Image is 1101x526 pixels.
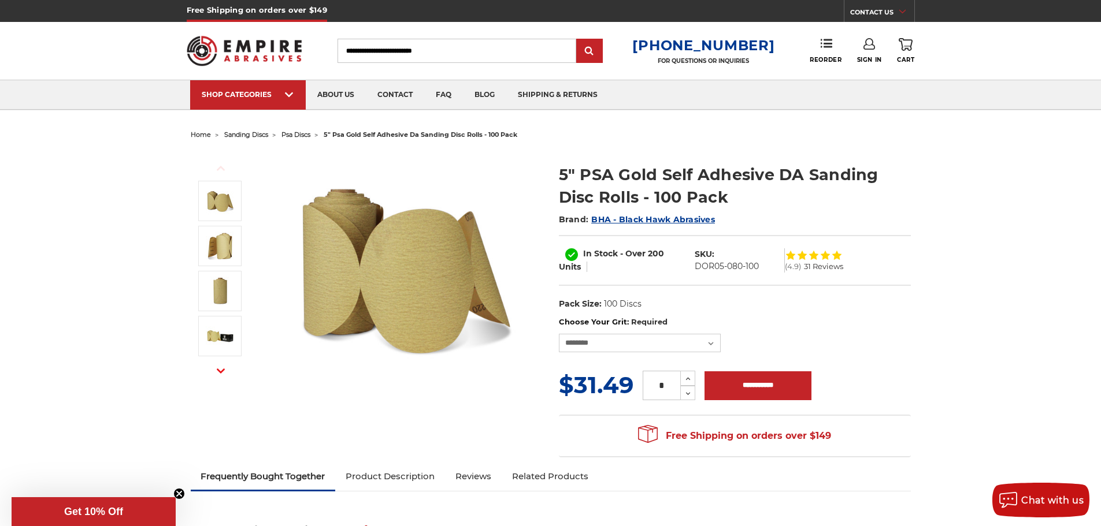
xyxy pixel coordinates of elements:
[445,464,502,489] a: Reviews
[463,80,506,110] a: blog
[335,464,445,489] a: Product Description
[12,497,176,526] div: Get 10% OffClose teaser
[804,263,843,270] span: 31 Reviews
[578,40,601,63] input: Submit
[810,38,841,63] a: Reorder
[206,186,235,215] img: 5" Sticky Backed Sanding Discs on a roll
[897,56,914,64] span: Cart
[695,248,714,260] dt: SKU:
[173,488,185,499] button: Close teaser
[306,80,366,110] a: about us
[191,130,211,139] a: home
[620,248,646,259] span: - Over
[850,6,914,22] a: CONTACT US
[559,298,602,310] dt: Pack Size:
[424,80,463,110] a: faq
[632,37,774,54] a: [PHONE_NUMBER]
[559,262,581,272] span: Units
[281,130,310,139] a: psa discs
[559,214,589,225] span: Brand:
[631,317,668,326] small: Required
[64,506,123,517] span: Get 10% Off
[206,232,235,260] img: 5" PSA Gold Sanding Discs on a Roll
[1021,495,1084,506] span: Chat with us
[897,38,914,64] a: Cart
[648,248,664,259] span: 200
[559,316,911,328] label: Choose Your Grit:
[206,322,235,350] img: Black hawk abrasives gold psa discs on a roll
[604,298,642,310] dd: 100 Discs
[591,214,715,225] a: BHA - Black Hawk Abrasives
[559,371,633,399] span: $31.49
[583,248,618,259] span: In Stock
[206,277,235,305] img: 5 inch gold discs on a roll
[191,464,336,489] a: Frequently Bought Together
[207,359,235,383] button: Next
[366,80,424,110] a: contact
[506,80,609,110] a: shipping & returns
[632,57,774,65] p: FOR QUESTIONS OR INQUIRIES
[810,56,841,64] span: Reorder
[202,90,294,99] div: SHOP CATEGORIES
[187,28,302,73] img: Empire Abrasives
[290,151,521,382] img: 5" Sticky Backed Sanding Discs on a roll
[992,483,1089,517] button: Chat with us
[695,260,759,273] dd: DOR05-080-100
[559,163,911,208] h1: 5" PSA Gold Self Adhesive DA Sanding Disc Rolls - 100 Pack
[638,424,831,447] span: Free Shipping on orders over $149
[324,130,517,139] span: 5" psa gold self adhesive da sanding disc rolls - 100 pack
[502,464,599,489] a: Related Products
[857,56,882,64] span: Sign In
[224,130,268,139] a: sanding discs
[785,263,801,270] span: (4.9)
[207,156,235,181] button: Previous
